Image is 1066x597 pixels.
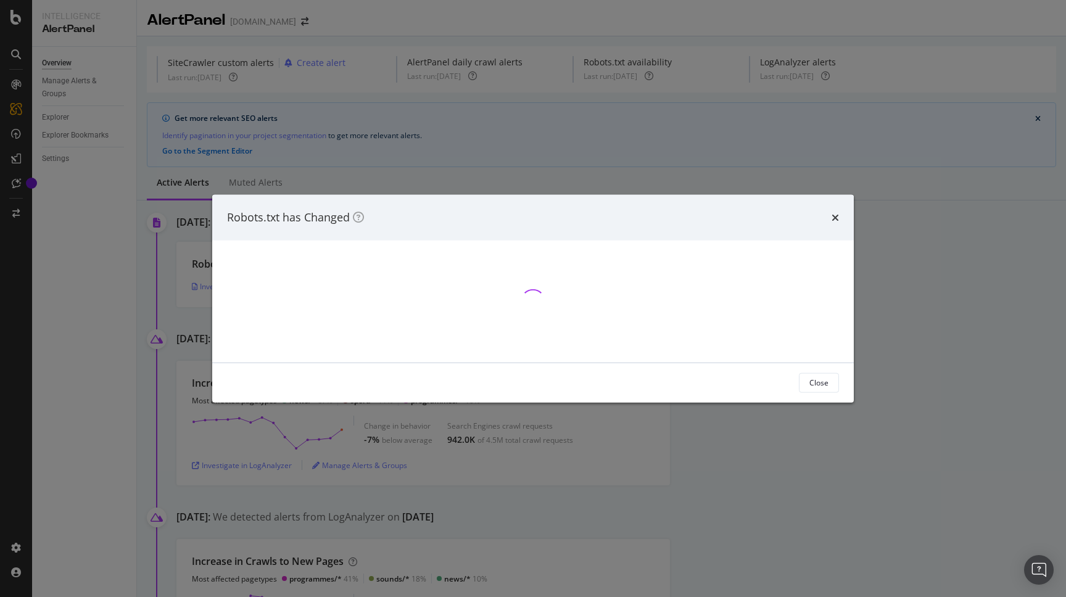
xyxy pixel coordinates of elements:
button: Close [799,373,839,392]
div: Open Intercom Messenger [1024,555,1054,585]
div: Close [809,377,828,388]
div: modal [212,195,854,403]
div: times [832,210,839,226]
div: Robots.txt has Changed [227,210,364,226]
